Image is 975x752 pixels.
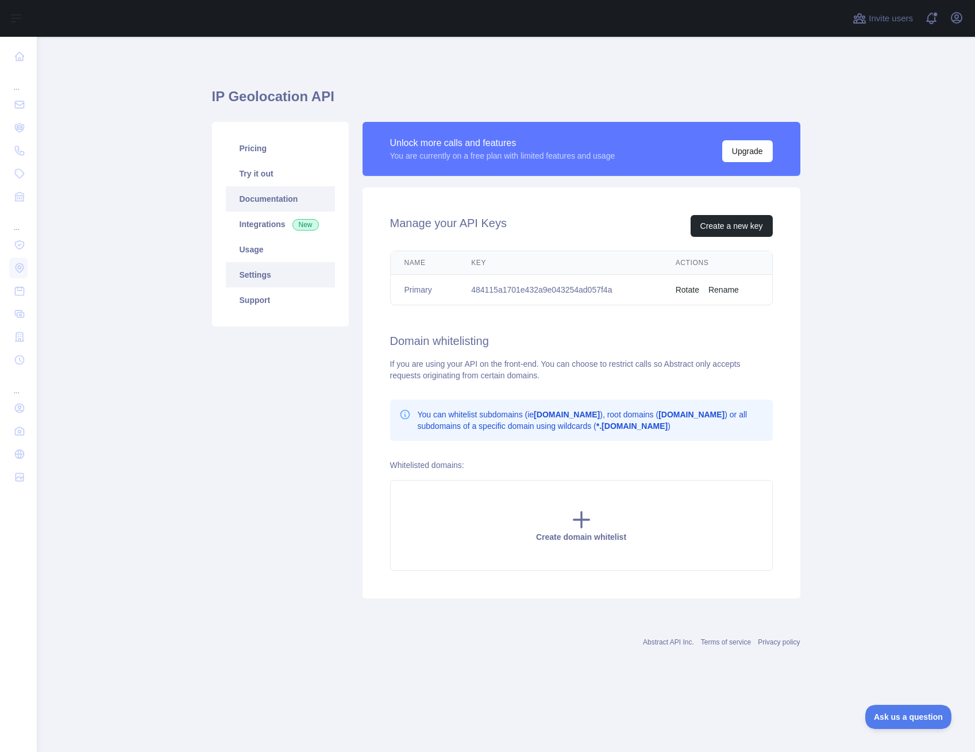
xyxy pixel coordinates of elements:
th: Key [457,251,662,275]
a: Settings [226,262,335,287]
button: Upgrade [722,140,773,162]
div: You are currently on a free plan with limited features and usage [390,150,615,162]
a: Abstract API Inc. [643,638,694,646]
td: Primary [391,275,458,305]
div: ... [9,373,28,396]
div: If you are using your API on the front-end. You can choose to restrict calls so Abstract only acc... [390,358,773,381]
a: Try it out [226,161,335,186]
label: Whitelisted domains: [390,461,464,470]
span: Create domain whitelist [536,532,626,542]
h2: Domain whitelisting [390,333,773,349]
a: Support [226,287,335,313]
h1: IP Geolocation API [212,87,800,115]
th: Actions [662,251,772,275]
b: [DOMAIN_NAME] [658,410,724,419]
div: Unlock more calls and features [390,136,615,150]
a: Privacy policy [758,638,800,646]
td: 484115a1701e432a9e043254ad057f4a [457,275,662,305]
span: New [292,219,319,231]
b: *.[DOMAIN_NAME] [596,421,668,431]
div: ... [9,69,28,92]
a: Usage [226,237,335,262]
a: Terms of service [701,638,751,646]
button: Rename [708,284,739,296]
span: Invite users [869,12,913,25]
button: Create a new key [691,215,773,237]
a: Integrations New [226,212,335,237]
iframe: Toggle Customer Support [865,705,952,729]
b: [DOMAIN_NAME] [534,410,600,419]
th: Name [391,251,458,275]
h2: Manage your API Keys [390,215,507,237]
a: Documentation [226,186,335,212]
div: ... [9,209,28,232]
p: You can whitelist subdomains (ie ), root domains ( ) or all subdomains of a specific domain using... [418,409,764,432]
a: Pricing [226,136,335,161]
button: Rotate [676,284,699,296]
button: Invite users [850,9,915,28]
